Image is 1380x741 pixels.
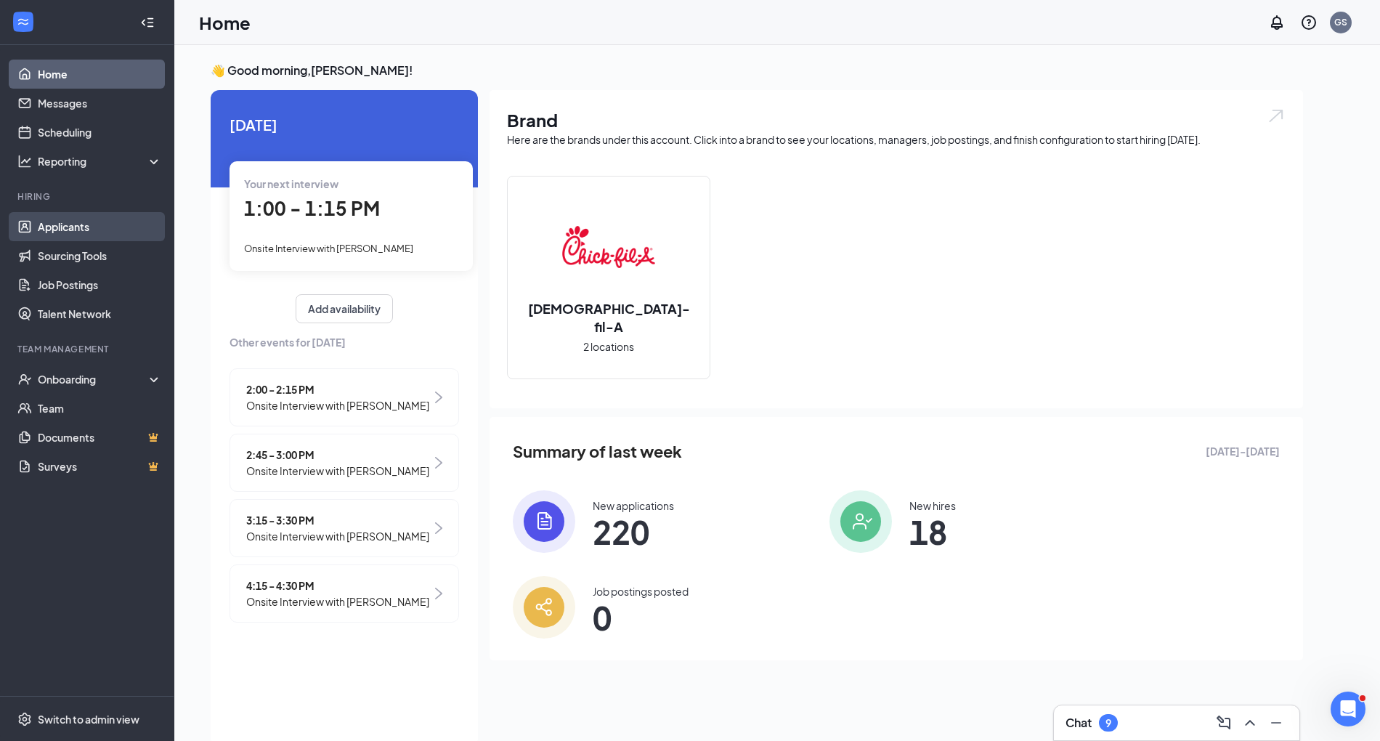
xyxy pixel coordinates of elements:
span: Other events for [DATE] [230,334,459,350]
a: Applicants [38,212,162,241]
div: Switch to admin view [38,712,139,726]
a: SurveysCrown [38,452,162,481]
span: [DATE] - [DATE] [1206,443,1280,459]
a: Sourcing Tools [38,241,162,270]
img: Chick-fil-A [562,201,655,293]
span: Summary of last week [513,439,682,464]
span: 4:15 - 4:30 PM [246,578,429,594]
span: 220 [593,519,674,545]
svg: QuestionInfo [1300,14,1318,31]
button: Add availability [296,294,393,323]
img: icon [513,490,575,553]
svg: Analysis [17,154,32,169]
span: 2:00 - 2:15 PM [246,381,429,397]
span: Onsite Interview with [PERSON_NAME] [246,397,429,413]
span: Onsite Interview with [PERSON_NAME] [246,463,429,479]
span: Onsite Interview with [PERSON_NAME] [246,528,429,544]
a: Team [38,394,162,423]
h1: Brand [507,108,1286,132]
button: ChevronUp [1238,711,1262,734]
img: open.6027fd2a22e1237b5b06.svg [1267,108,1286,124]
a: Messages [38,89,162,118]
span: Onsite Interview with [PERSON_NAME] [246,594,429,610]
svg: Minimize [1267,714,1285,732]
div: 9 [1105,717,1111,729]
span: 1:00 - 1:15 PM [244,196,380,220]
h1: Home [199,10,251,35]
h3: Chat [1066,715,1092,731]
svg: Collapse [140,15,155,30]
span: Onsite Interview with [PERSON_NAME] [244,243,413,254]
img: icon [829,490,892,553]
span: 2 locations [583,339,634,355]
div: Here are the brands under this account. Click into a brand to see your locations, managers, job p... [507,132,1286,147]
a: DocumentsCrown [38,423,162,452]
div: Hiring [17,190,159,203]
div: Job postings posted [593,584,689,599]
a: Home [38,60,162,89]
svg: Notifications [1268,14,1286,31]
div: New hires [909,498,956,513]
a: Talent Network [38,299,162,328]
span: 18 [909,519,956,545]
svg: ComposeMessage [1215,714,1233,732]
img: icon [513,576,575,639]
span: [DATE] [230,113,459,136]
svg: ChevronUp [1241,714,1259,732]
svg: Settings [17,712,32,726]
button: Minimize [1265,711,1288,734]
svg: WorkstreamLogo [16,15,31,29]
iframe: Intercom live chat [1331,692,1365,726]
span: 0 [593,604,689,631]
div: New applications [593,498,674,513]
span: 2:45 - 3:00 PM [246,447,429,463]
h3: 👋 Good morning, [PERSON_NAME] ! [211,62,1303,78]
h2: [DEMOGRAPHIC_DATA]-fil-A [508,299,710,336]
a: Job Postings [38,270,162,299]
a: Scheduling [38,118,162,147]
div: Reporting [38,154,163,169]
span: 3:15 - 3:30 PM [246,512,429,528]
div: Team Management [17,343,159,355]
div: GS [1334,16,1347,28]
div: Onboarding [38,372,150,386]
button: ComposeMessage [1212,711,1235,734]
span: Your next interview [244,177,338,190]
svg: UserCheck [17,372,32,386]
